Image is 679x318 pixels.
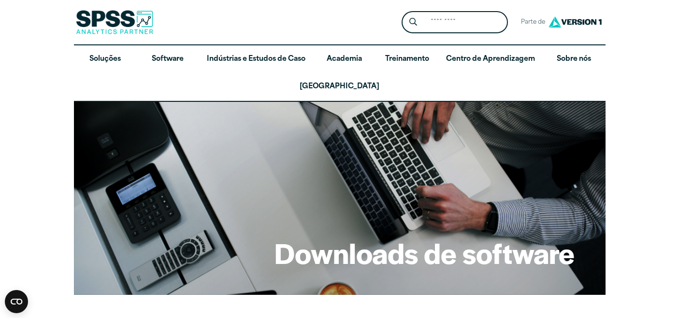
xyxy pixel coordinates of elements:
button: Open CMP widget [5,290,28,313]
font: Academia [327,55,362,63]
nav: Versão desktop do menu principal do site [74,45,606,101]
font: Parte de [521,19,545,25]
font: Centro de Aprendizagem [446,55,535,63]
a: Sobre nós [543,45,606,73]
a: Centro de Aprendizagem [438,45,543,73]
a: Software [136,45,199,73]
font: [GEOGRAPHIC_DATA] [300,83,379,90]
a: Soluções [74,45,137,73]
img: Logotipo da versão 1 [546,13,604,31]
font: Software [152,55,184,63]
a: Indústrias e Estudos de Caso [199,45,313,73]
a: Academia [313,45,376,73]
font: Soluções [89,55,121,63]
form: Formulário de pesquisa de cabeçalho do site [402,11,508,34]
div: CookieBot Widget Contents [5,290,28,313]
svg: CookieBot Widget Icon [5,290,28,313]
font: Indústrias e Estudos de Caso [207,55,305,63]
button: Ícone de lupa de pesquisa [404,14,422,31]
font: Treinamento [385,55,429,63]
font: Downloads de software [274,233,575,272]
img: Parceiro de análise SPSS [76,10,153,34]
svg: Ícone de lupa de pesquisa [409,18,417,26]
a: Treinamento [376,45,438,73]
font: Sobre nós [557,55,591,63]
a: [GEOGRAPHIC_DATA] [74,73,606,101]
